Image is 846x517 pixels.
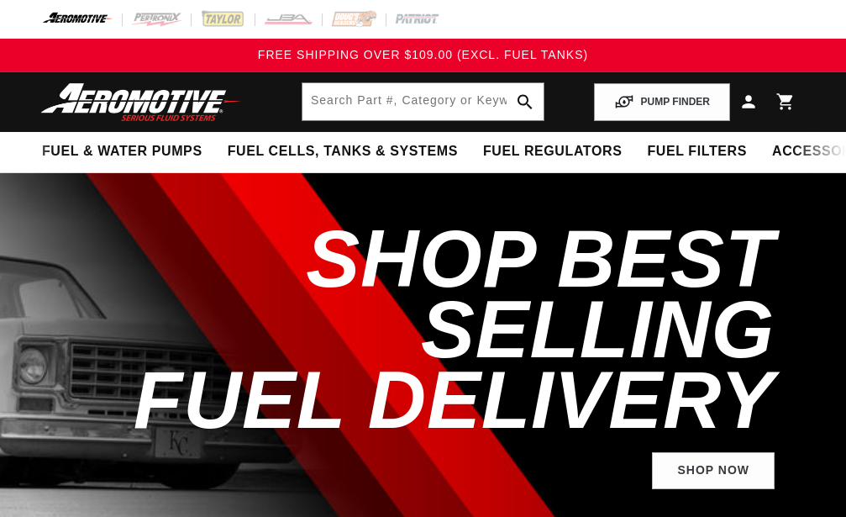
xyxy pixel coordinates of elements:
[634,132,759,171] summary: Fuel Filters
[470,132,634,171] summary: Fuel Regulators
[36,82,246,122] img: Aeromotive
[507,83,544,120] button: search button
[302,83,544,120] input: Search by Part Number, Category or Keyword
[42,143,202,161] span: Fuel & Water Pumps
[56,224,775,435] h2: SHOP BEST SELLING FUEL DELIVERY
[215,132,470,171] summary: Fuel Cells, Tanks & Systems
[647,143,747,161] span: Fuel Filters
[594,83,730,121] button: PUMP FINDER
[258,48,588,61] span: FREE SHIPPING OVER $109.00 (EXCL. FUEL TANKS)
[652,452,775,490] a: Shop Now
[228,143,458,161] span: Fuel Cells, Tanks & Systems
[29,132,215,171] summary: Fuel & Water Pumps
[483,143,622,161] span: Fuel Regulators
